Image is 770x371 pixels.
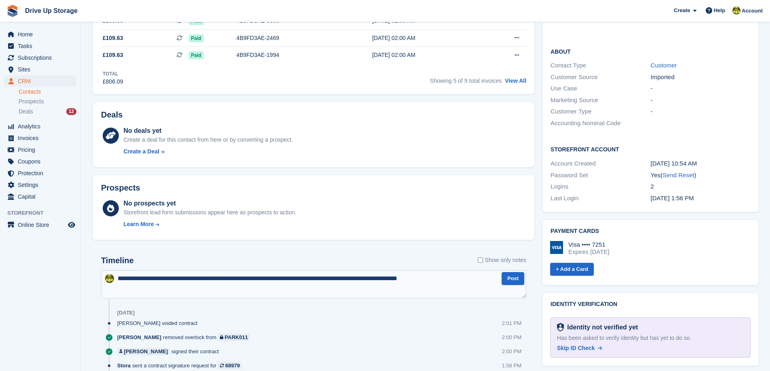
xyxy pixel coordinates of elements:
span: Protection [18,168,66,179]
a: Deals 12 [19,107,76,116]
div: 2:00 PM [502,348,521,355]
span: Stora [117,362,131,369]
div: Storefront lead form submissions appear here as prospects to action. [123,208,296,217]
label: Show only notes [478,256,526,264]
span: Invoices [18,132,66,144]
button: Post [502,272,524,285]
div: [DATE] 02:00 AM [372,34,483,42]
span: Showing 5 of 9 total invoices [430,78,502,84]
div: [PERSON_NAME] [124,348,168,355]
div: removed overlock from [117,333,254,341]
a: Contacts [19,88,76,96]
h2: Payment cards [551,228,751,235]
div: Imported [651,73,751,82]
div: Last Login [551,194,650,203]
img: Lindsay Dawes [732,6,740,15]
div: 4B9FD3AE-1994 [236,51,346,59]
a: menu [4,191,76,202]
span: Prospects [19,98,44,105]
span: £109.63 [103,51,123,59]
span: [PERSON_NAME] [117,333,161,341]
span: Storefront [7,209,80,217]
span: Create [674,6,690,15]
div: Total [103,70,123,78]
h2: Storefront Account [551,145,751,153]
a: menu [4,64,76,75]
a: menu [4,144,76,155]
div: [PERSON_NAME] voided contract [117,319,202,327]
a: 68979 [218,362,242,369]
div: Expires [DATE] [568,248,609,256]
div: sent a contract signature request for [117,362,246,369]
div: 2:01 PM [502,319,521,327]
a: menu [4,168,76,179]
div: Customer Source [551,73,650,82]
span: Analytics [18,121,66,132]
div: Create a Deal [123,147,159,156]
span: Help [714,6,725,15]
span: Deals [19,108,33,115]
h2: Deals [101,110,122,119]
div: [DATE] [117,310,135,316]
div: PARK011 [225,333,248,341]
div: Account Created [551,159,650,168]
div: Accounting Nominal Code [551,119,650,128]
a: menu [4,219,76,231]
div: No prospects yet [123,199,296,208]
span: Tasks [18,40,66,52]
span: Paid [189,51,204,59]
div: [DATE] 10:54 AM [651,159,751,168]
div: Customer Type [551,107,650,116]
a: View All [505,78,526,84]
span: Skip ID Check [557,345,595,351]
a: menu [4,156,76,167]
a: menu [4,40,76,52]
h2: About [551,47,751,55]
a: Create a Deal [123,147,293,156]
div: 12 [66,108,76,115]
span: Paid [189,34,204,42]
a: menu [4,179,76,191]
span: Online Store [18,219,66,231]
a: Preview store [67,220,76,230]
a: menu [4,132,76,144]
span: Home [18,29,66,40]
a: PARK011 [218,333,250,341]
div: Yes [651,171,751,180]
div: signed their contract [117,348,223,355]
a: menu [4,121,76,132]
a: Drive Up Storage [22,4,81,17]
div: Logins [551,182,650,191]
div: - [651,107,751,116]
div: No deals yet [123,126,293,136]
div: 1:58 PM [502,362,521,369]
img: Identity Verification Ready [557,323,564,332]
div: Has been asked to verify identity but has yet to do so. [557,334,744,342]
a: menu [4,75,76,87]
a: menu [4,29,76,40]
span: £109.63 [103,34,123,42]
div: Learn More [123,220,154,228]
div: 4B9FD3AE-2469 [236,34,346,42]
span: ( ) [660,172,696,178]
span: Subscriptions [18,52,66,63]
div: Use Case [551,84,650,93]
div: - [651,84,751,93]
div: 2 [651,182,751,191]
div: [DATE] 02:00 AM [372,51,483,59]
span: Settings [18,179,66,191]
span: Account [742,7,763,15]
a: Customer [651,62,677,69]
a: Learn More [123,220,296,228]
div: Marketing Source [551,96,650,105]
span: Pricing [18,144,66,155]
img: stora-icon-8386f47178a22dfd0bd8f6a31ec36ba5ce8667c1dd55bd0f319d3a0aa187defe.svg [6,5,19,17]
a: menu [4,52,76,63]
a: + Add a Card [550,263,594,276]
a: Prospects [19,97,76,106]
div: Password Set [551,171,650,180]
span: Sites [18,64,66,75]
div: Contact Type [551,61,650,70]
a: Send Reset [662,172,694,178]
h2: Identity verification [551,301,751,308]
